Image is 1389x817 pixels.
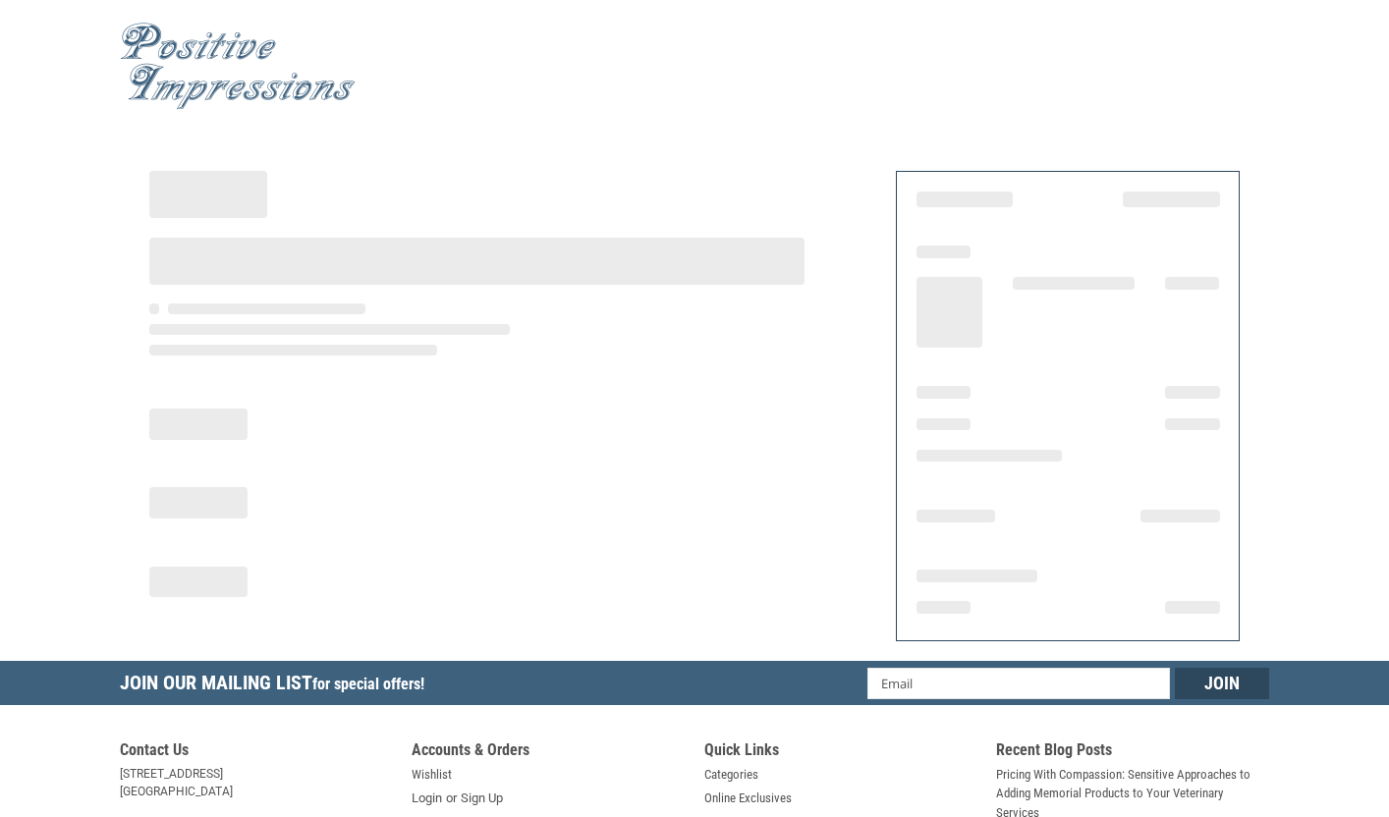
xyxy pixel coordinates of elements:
[412,765,452,785] a: Wishlist
[704,740,977,765] h5: Quick Links
[120,740,393,765] h5: Contact Us
[996,740,1269,765] h5: Recent Blog Posts
[704,789,792,808] a: Online Exclusives
[412,789,442,808] a: Login
[461,789,503,808] a: Sign Up
[412,740,685,765] h5: Accounts & Orders
[312,675,424,693] span: for special offers!
[704,765,758,785] a: Categories
[434,789,469,808] span: or
[1175,668,1269,699] input: Join
[120,23,356,110] img: Positive Impressions
[867,668,1171,699] input: Email
[120,661,434,711] h5: Join Our Mailing List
